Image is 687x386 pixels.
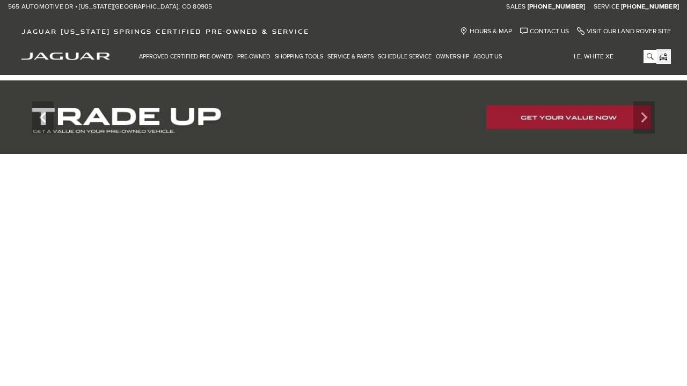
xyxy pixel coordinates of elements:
[460,27,512,35] a: Hours & Map
[594,3,619,11] span: Service
[621,3,679,11] a: [PHONE_NUMBER]
[21,53,110,60] img: Jaguar
[137,47,504,66] nav: Main Navigation
[273,47,325,66] a: Shopping Tools
[434,47,471,66] a: Ownership
[235,47,273,66] a: Pre-Owned
[137,47,235,66] a: Approved Certified Pre-Owned
[21,51,110,60] a: jaguar
[325,47,376,66] a: Service & Parts
[16,27,315,35] a: Jaguar [US_STATE] Springs Certified Pre-Owned & Service
[577,27,671,35] a: Visit Our Land Rover Site
[21,27,309,35] span: Jaguar [US_STATE] Springs Certified Pre-Owned & Service
[520,27,569,35] a: Contact Us
[566,50,656,63] input: i.e. White XE
[471,47,504,66] a: About Us
[506,3,525,11] span: Sales
[8,3,212,11] a: 565 Automotive Dr • [US_STATE][GEOGRAPHIC_DATA], CO 80905
[376,47,434,66] a: Schedule Service
[528,3,586,11] a: [PHONE_NUMBER]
